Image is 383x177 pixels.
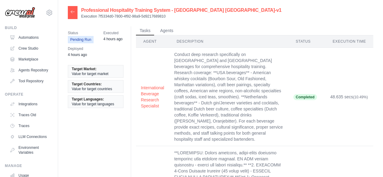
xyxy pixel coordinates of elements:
[7,44,53,53] a: Crew Studio
[81,7,282,14] h2: Professional Hospitality Training System - [GEOGRAPHIC_DATA] [GEOGRAPHIC_DATA]-v1
[7,143,53,157] a: Environment Variables
[7,76,53,86] a: Tool Repository
[325,48,373,146] td: 48.635 secs
[141,85,164,109] button: International Beverage Research Specialist
[5,163,53,168] div: Manage
[169,35,288,48] th: Description
[72,67,97,71] span: Target Market:
[68,53,87,57] time: September 19, 2025 at 17:46 AST
[5,7,35,18] img: Logo
[5,25,53,30] div: Build
[72,97,104,102] span: Target Languages:
[169,48,288,146] td: Conduct deep research specifically on [GEOGRAPHIC_DATA] and [GEOGRAPHIC_DATA] beverages for compr...
[7,99,53,109] a: Integrations
[72,71,108,76] span: Value for target market
[136,35,169,48] th: Agent
[7,65,53,75] a: Agents Repository
[81,14,282,19] p: Execution 7f5334d0-7800-4f92-98a9-5d9217689810
[7,54,53,64] a: Marketplace
[289,35,325,48] th: Status
[103,37,122,41] time: September 19, 2025 at 17:57 AST
[7,110,53,120] a: Traces Old
[72,102,114,107] span: Value for target languages
[136,26,154,35] button: Tasks
[325,35,373,48] th: Execution Time
[7,132,53,142] a: LLM Connections
[157,26,177,35] button: Agents
[353,95,368,99] span: (10.49%)
[68,46,87,52] span: Deployed
[68,36,94,43] span: Pending Run
[7,33,53,42] a: Automations
[68,30,94,36] span: Status
[72,87,112,91] span: Value for target countries
[103,30,122,36] span: Executed
[7,121,53,131] a: Traces
[72,82,102,87] span: Target Countries:
[5,92,53,97] div: Operate
[293,94,317,100] span: Completed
